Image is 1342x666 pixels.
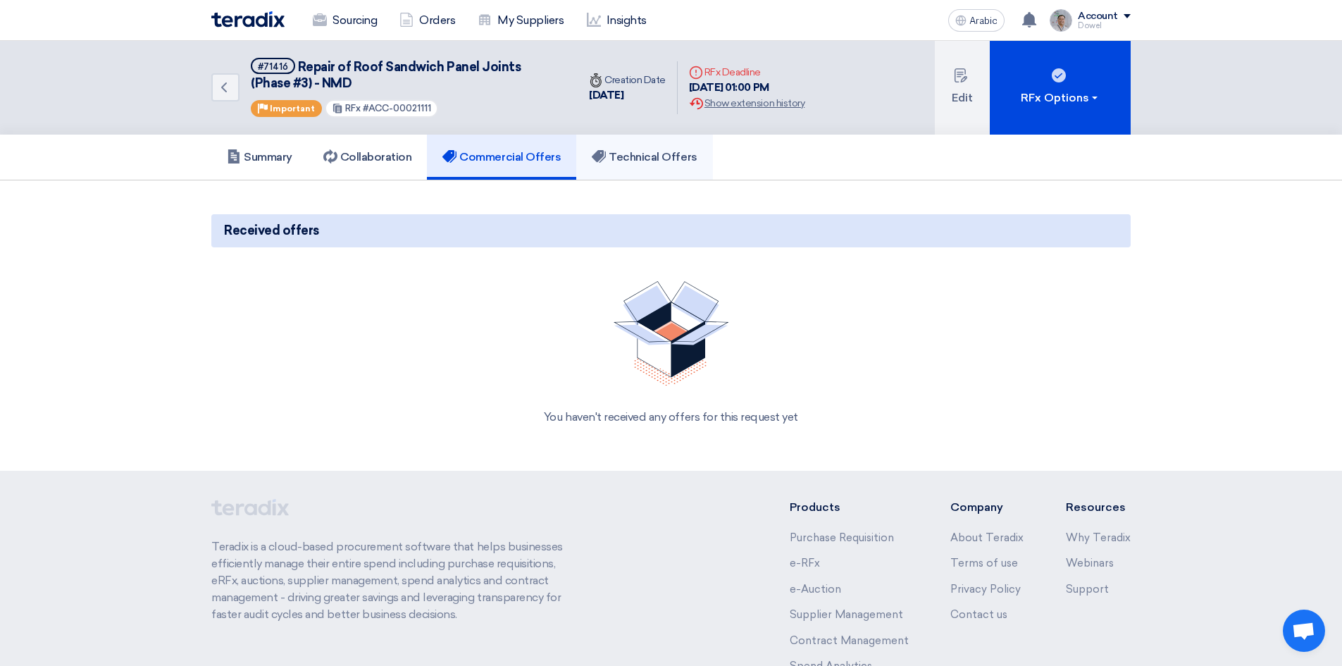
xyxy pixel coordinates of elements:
[990,41,1131,135] button: RFx Options
[576,5,658,36] a: Insights
[790,583,841,596] a: e-Auction
[952,91,973,104] font: Edit
[497,13,564,27] font: My Suppliers
[251,58,561,92] h5: Repair of Roof Sandwich Panel Joints (Phase #3) - NMD
[419,13,455,27] font: Orders
[1066,557,1114,569] a: Webinars
[950,608,1007,621] a: Contact us
[1066,531,1131,544] a: Why Teradix
[1078,10,1118,22] font: Account
[790,608,903,621] a: Supplier Management
[308,135,428,180] a: Collaboration
[466,5,575,36] a: My Suppliers
[1050,9,1072,32] img: IMG_1753965247717.jpg
[950,531,1024,544] a: About Teradix
[427,135,576,180] a: Commercial Offers
[270,104,315,113] font: Important
[935,41,990,135] button: Edit
[459,150,561,164] font: Commercial Offers
[1078,21,1102,30] font: Dowel
[948,9,1005,32] button: Arabic
[1066,583,1109,596] a: Support
[211,540,563,621] font: Teradix is ​​a cloud-based procurement software that helps businesses efficiently manage their en...
[704,66,761,78] font: RFx Deadline
[388,5,466,36] a: Orders
[345,103,361,113] font: RFx
[689,81,769,94] font: [DATE] 01:00 PM
[704,97,804,109] font: Show extension history
[589,89,623,101] font: [DATE]
[211,11,285,27] img: Teradix logo
[576,135,712,180] a: Technical Offers
[1283,610,1325,652] div: Open chat
[251,59,521,91] font: Repair of Roof Sandwich Panel Joints (Phase #3) - NMD
[340,150,412,164] font: Collaboration
[302,5,388,36] a: Sourcing
[609,150,697,164] font: Technical Offers
[363,103,431,113] font: #ACC-00021111
[790,531,894,544] a: Purchase Requisition
[950,583,1021,596] a: Privacy Policy
[1066,500,1126,514] font: Resources
[790,557,820,569] a: e-RFx
[607,13,647,27] font: Insights
[969,15,998,27] font: Arabic
[258,61,288,72] font: #71416
[790,634,909,647] a: Contract Management
[604,74,666,86] font: Creation Date
[211,135,308,180] a: Summary
[614,281,729,386] img: No Quotations Found!
[544,410,798,424] font: You haven't received any offers for this request yet
[244,150,292,164] font: Summary
[1021,91,1089,104] font: RFx Options
[790,500,840,514] font: Products
[224,223,319,238] font: Received offers
[950,500,1003,514] font: Company
[333,13,377,27] font: Sourcing
[950,557,1018,569] a: Terms of use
